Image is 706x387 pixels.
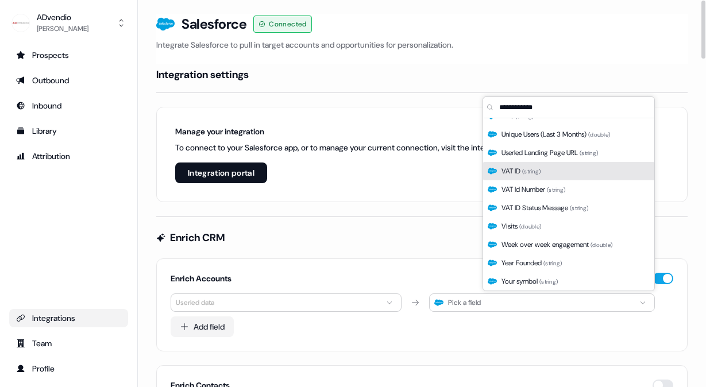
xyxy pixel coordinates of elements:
[570,204,588,212] span: ( string )
[9,71,128,90] a: Go to outbound experience
[501,129,610,140] span: Unique Users (Last 3 Months)
[175,126,557,137] h6: Manage your integration
[269,18,307,30] span: Connected
[519,223,541,230] span: ( double )
[9,147,128,165] a: Go to attribution
[501,239,612,250] span: Week over week engagement
[9,9,128,37] button: ADvendio[PERSON_NAME]
[501,276,558,287] span: Your symbol
[170,231,225,245] h4: Enrich CRM
[171,273,232,284] h5: Enrich Accounts
[547,186,565,193] span: ( string )
[9,359,128,378] a: Go to profile
[16,75,121,86] div: Outbound
[37,23,88,34] div: [PERSON_NAME]
[9,334,128,353] a: Go to team
[9,122,128,140] a: Go to templates
[175,142,557,153] p: To connect to your Salesforce app, or to manage your current connection, visit the integration po...
[16,125,121,137] div: Library
[16,363,121,374] div: Profile
[539,278,558,285] span: ( string )
[580,149,598,157] span: ( string )
[448,297,481,308] div: Pick a field
[9,96,128,115] a: Go to Inbound
[9,309,128,327] a: Go to integrations
[501,184,565,195] span: VAT Id Number
[16,150,121,162] div: Attribution
[16,100,121,111] div: Inbound
[171,293,402,312] button: Userled data
[501,165,541,177] span: VAT ID
[175,162,267,183] button: Integration portal
[156,68,249,82] h4: Integration settings
[501,147,598,158] span: Userled Landing Page URL
[429,293,655,312] button: Pick a field
[501,220,541,232] span: Visits
[156,39,688,51] p: Integrate Salesforce to pull in target accounts and opportunities for personalization.
[591,241,612,249] span: ( double )
[182,16,246,33] h3: Salesforce
[176,297,214,308] div: Userled data
[9,46,128,64] a: Go to prospects
[588,131,610,138] span: ( double )
[501,257,562,269] span: Year Founded
[37,11,88,23] div: ADvendio
[501,202,588,214] span: VAT ID Status Message
[16,49,121,61] div: Prospects
[171,316,234,337] button: Add field
[522,168,541,175] span: ( string )
[16,312,121,324] div: Integrations
[16,338,121,349] div: Team
[543,260,562,267] span: ( string )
